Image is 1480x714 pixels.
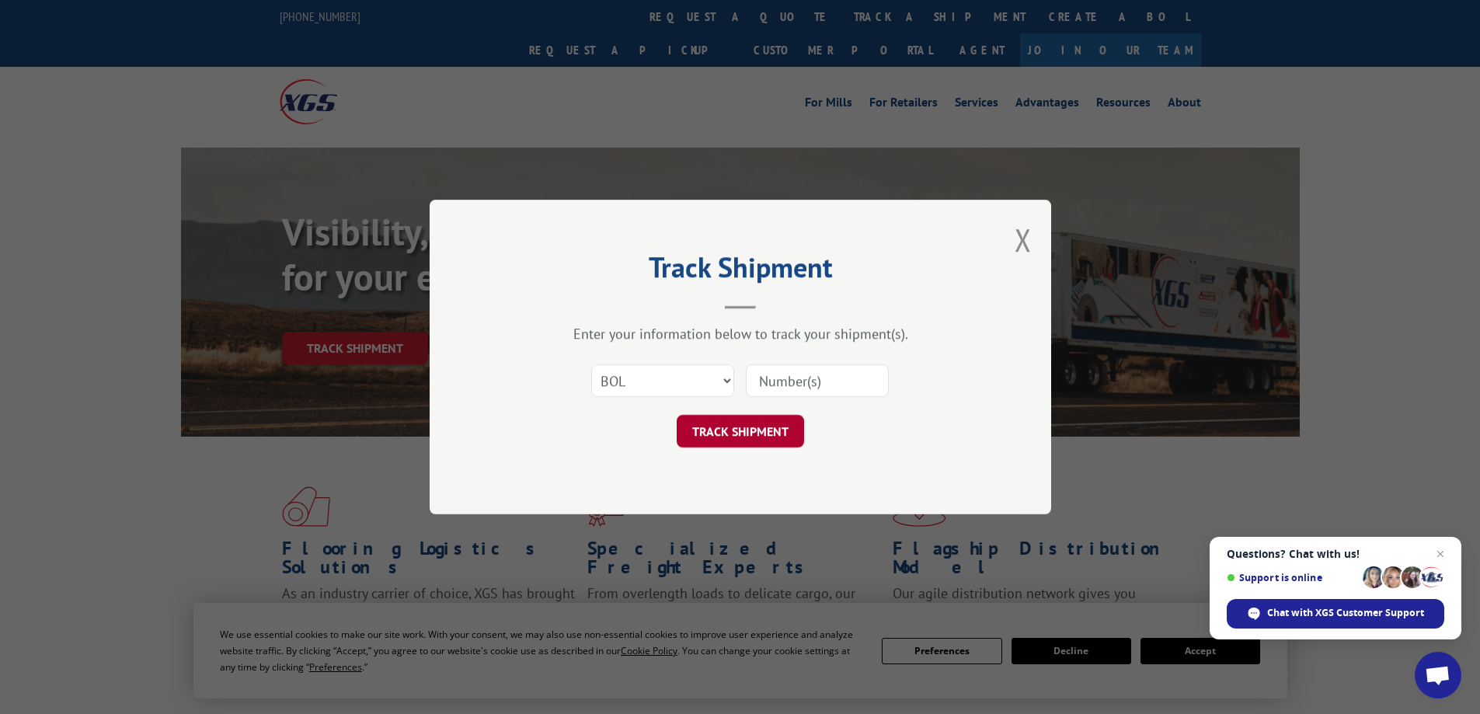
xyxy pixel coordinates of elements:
[1431,545,1450,563] span: Close chat
[1227,548,1444,560] span: Questions? Chat with us!
[1415,652,1461,698] div: Open chat
[507,256,973,286] h2: Track Shipment
[1015,219,1032,260] button: Close modal
[507,325,973,343] div: Enter your information below to track your shipment(s).
[1227,572,1357,583] span: Support is online
[677,415,804,448] button: TRACK SHIPMENT
[1267,606,1424,620] span: Chat with XGS Customer Support
[1227,599,1444,629] div: Chat with XGS Customer Support
[746,364,889,397] input: Number(s)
